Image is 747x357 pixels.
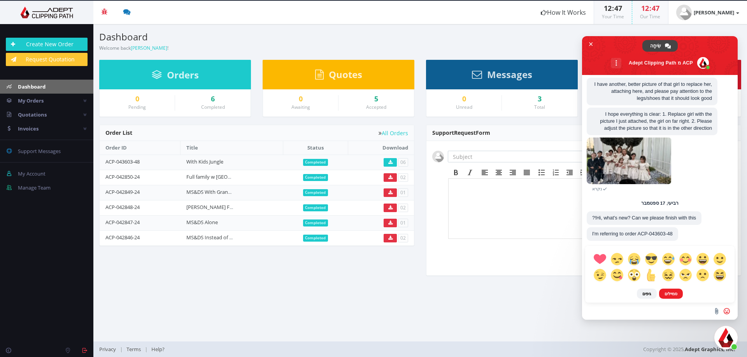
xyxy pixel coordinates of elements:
[6,38,88,51] a: Create New Order
[147,346,168,353] a: Help?
[303,174,328,181] span: Completed
[640,13,660,20] small: Our Time
[329,68,362,81] span: Quotes
[99,45,168,51] small: Welcome back !
[105,173,140,180] a: ACP-042850-24
[379,130,408,136] a: All Orders
[348,141,414,155] th: Download
[472,73,532,80] a: Messages
[186,188,240,195] a: MS&DS With Grandkids
[105,129,132,136] span: Order List
[131,45,167,51] a: [PERSON_NAME]
[533,1,594,24] a: How It Works
[508,95,572,103] div: 3
[456,104,472,110] small: Unread
[487,68,532,81] span: Messages
[105,95,169,103] a: 0
[269,95,332,103] a: 0
[724,308,730,314] span: הוספת אימוג׳י
[18,97,44,104] span: My Orders
[303,189,328,196] span: Completed
[694,9,734,16] strong: [PERSON_NAME]
[128,104,146,110] small: Pending
[549,167,563,178] div: Numbered list
[454,129,476,136] span: Request
[449,167,463,178] div: Bold
[344,95,408,103] a: 5
[714,308,720,314] span: שלח קובץ
[283,141,348,155] th: Status
[105,234,140,241] a: ACP-042846-24
[659,289,683,299] span: סמיילים
[602,13,624,20] small: Your Time
[432,129,490,136] span: Support Form
[643,345,735,353] span: Copyright © 2025,
[105,219,140,226] a: ACP-042847-24
[201,104,225,110] small: Completed
[432,95,496,103] a: 0
[181,95,245,103] a: 6
[534,104,545,110] small: Total
[99,341,527,357] div: | |
[563,167,577,178] div: Decrease indent
[18,148,61,155] span: Support Messages
[186,158,223,165] a: With Kids Jungle
[123,346,145,353] a: Terms
[99,32,414,42] h3: Dashboard
[186,219,218,226] a: MS&DS Alone
[614,3,622,13] span: 47
[186,234,241,241] a: MS&DS Instead of Bride
[303,235,328,242] span: Completed
[167,68,199,81] span: Orders
[18,170,46,177] span: My Account
[449,179,734,239] iframe: Rich Text Area. Press ALT-F9 for menu. Press ALT-F10 for toolbar. Press ALT-0 for help
[668,1,747,24] a: [PERSON_NAME]
[6,53,88,66] a: Request Quotation
[463,167,477,178] div: Italic
[685,346,735,353] a: Adept Graphics, Inc.
[520,167,534,178] div: Justify
[641,3,649,13] span: 12
[186,173,265,180] a: Full family w [GEOGRAPHIC_DATA]
[478,167,492,178] div: Align left
[366,104,386,110] small: Accepted
[535,167,549,178] div: Bullet list
[100,141,181,155] th: Order ID
[604,3,612,13] span: 12
[432,151,444,162] img: user_default.jpg
[18,111,47,118] span: Quotations
[186,204,242,211] a: [PERSON_NAME] Family
[506,167,520,178] div: Align right
[303,204,328,211] span: Completed
[18,125,39,132] span: Invoices
[649,3,652,13] span: :
[181,141,283,155] th: Title
[105,188,140,195] a: ACP-042849-24
[652,3,659,13] span: 47
[448,151,586,162] input: Subject
[303,159,328,166] span: Completed
[714,326,738,349] div: סגור צ'אט
[577,167,591,178] div: Increase indent
[18,184,51,191] span: Manage Team
[18,83,46,90] span: Dashboard
[315,73,362,80] a: Quotes
[105,204,140,211] a: ACP-042848-24
[152,73,199,80] a: Orders
[105,158,140,165] a: ACP-043603-48
[612,3,614,13] span: :
[303,219,328,226] span: Completed
[637,289,657,299] span: גיפים
[6,7,88,18] img: Adept Graphics
[291,104,310,110] small: Awaiting
[676,5,692,20] img: user_default.jpg
[99,346,120,353] a: Privacy
[492,167,506,178] div: Align center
